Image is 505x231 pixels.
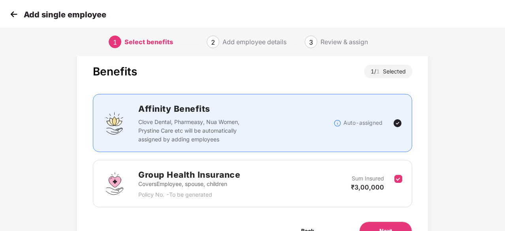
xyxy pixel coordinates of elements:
img: svg+xml;base64,PHN2ZyB4bWxucz0iaHR0cDovL3d3dy53My5vcmcvMjAwMC9zdmciIHdpZHRoPSIzMCIgaGVpZ2h0PSIzMC... [8,8,20,20]
p: Clove Dental, Pharmeasy, Nua Women, Prystine Care etc will be automatically assigned by adding em... [138,118,255,144]
div: Benefits [93,65,137,78]
p: Add single employee [24,10,106,19]
h2: Affinity Benefits [138,102,334,115]
span: 3 [309,38,313,46]
span: 2 [211,38,215,46]
img: svg+xml;base64,PHN2ZyBpZD0iR3JvdXBfSGVhbHRoX0luc3VyYW5jZSIgZGF0YS1uYW1lPSJHcm91cCBIZWFsdGggSW5zdX... [103,172,126,195]
div: Review & assign [320,36,368,48]
h2: Group Health Insurance [138,168,240,181]
div: Add employee details [222,36,286,48]
div: Select benefits [124,36,173,48]
span: 1 [113,38,117,46]
img: svg+xml;base64,PHN2ZyBpZD0iVGljay0yNHgyNCIgeG1sbnM9Imh0dHA6Ly93d3cudzMub3JnLzIwMDAvc3ZnIiB3aWR0aD... [393,118,402,128]
p: Covers Employee, spouse, children [138,180,240,188]
span: 1 [376,68,383,75]
img: svg+xml;base64,PHN2ZyBpZD0iQWZmaW5pdHlfQmVuZWZpdHMiIGRhdGEtbmFtZT0iQWZmaW5pdHkgQmVuZWZpdHMiIHhtbG... [103,111,126,135]
div: 1 / Selected [364,65,412,78]
p: Sum Insured [352,174,384,183]
span: ₹3,00,000 [351,183,384,191]
p: Auto-assigned [343,118,383,127]
p: Policy No. - To be generated [138,190,240,199]
img: svg+xml;base64,PHN2ZyBpZD0iSW5mb18tXzMyeDMyIiBkYXRhLW5hbWU9IkluZm8gLSAzMngzMiIgeG1sbnM9Imh0dHA6Ly... [334,119,341,127]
